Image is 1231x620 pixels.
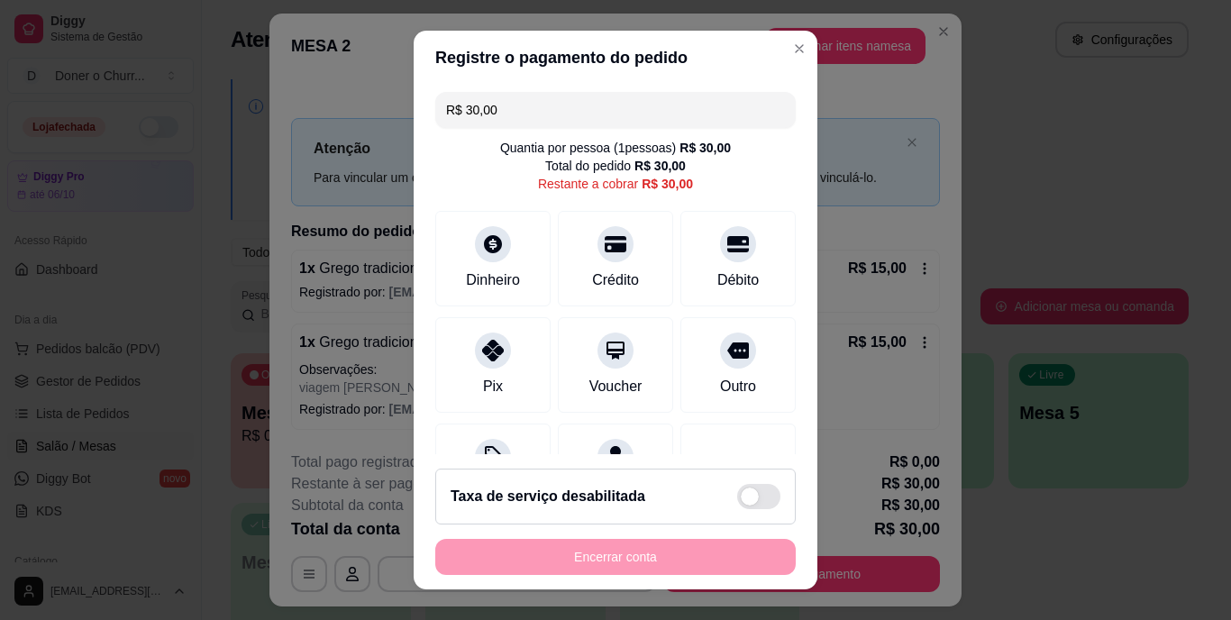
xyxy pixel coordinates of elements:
div: Voucher [589,376,643,397]
div: Pix [483,376,503,397]
button: Close [785,34,814,63]
div: Quantia por pessoa ( 1 pessoas) [500,139,731,157]
div: Outro [720,376,756,397]
header: Registre o pagamento do pedido [414,31,817,85]
input: Ex.: hambúrguer de cordeiro [446,92,785,128]
div: Crédito [592,269,639,291]
div: Débito [717,269,759,291]
div: R$ 30,00 [642,175,693,193]
div: R$ 30,00 [634,157,686,175]
h2: Taxa de serviço desabilitada [451,486,645,507]
div: Dinheiro [466,269,520,291]
div: Total do pedido [545,157,686,175]
div: R$ 30,00 [679,139,731,157]
div: Restante a cobrar [538,175,693,193]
